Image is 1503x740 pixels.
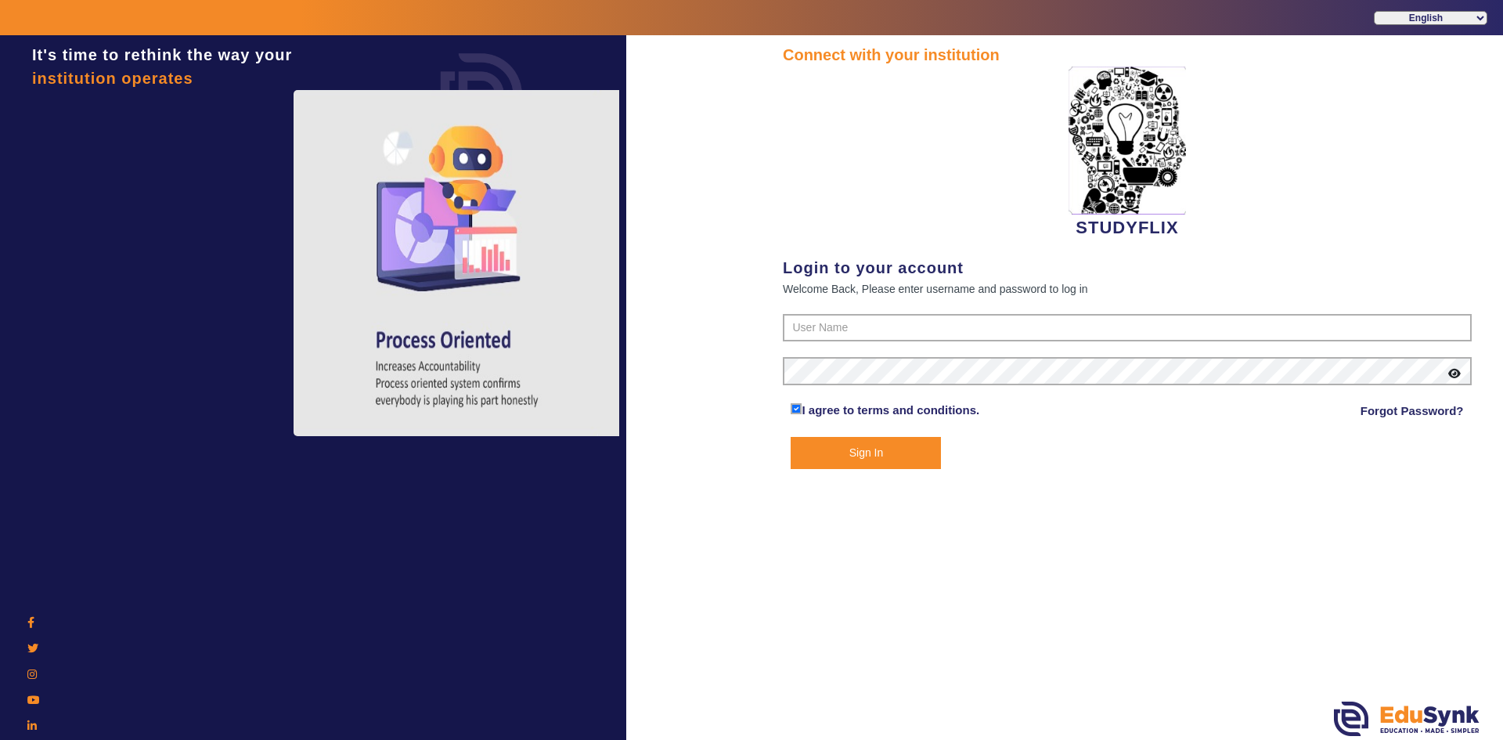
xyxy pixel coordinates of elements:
[294,90,622,436] img: login4.png
[32,46,292,63] span: It's time to rethink the way your
[783,67,1472,240] div: STUDYFLIX
[423,35,540,153] img: login.png
[791,437,941,469] button: Sign In
[783,314,1472,342] input: User Name
[783,256,1472,280] div: Login to your account
[1069,67,1186,215] img: 2da83ddf-6089-4dce-a9e2-416746467bdd
[32,70,193,87] span: institution operates
[783,43,1472,67] div: Connect with your institution
[1334,702,1480,736] img: edusynk.png
[1361,402,1464,421] a: Forgot Password?
[783,280,1472,298] div: Welcome Back, Please enter username and password to log in
[802,403,979,417] a: I agree to terms and conditions.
